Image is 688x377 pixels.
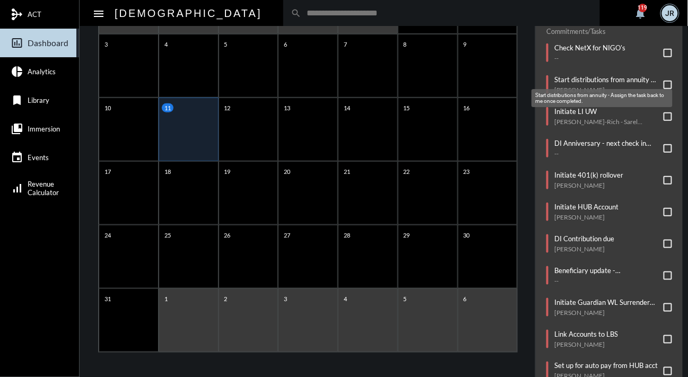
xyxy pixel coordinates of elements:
p: 15 [401,103,413,112]
p: 11 [162,103,173,112]
p: Initiate Guardian WL Surrender Form [554,298,658,306]
mat-icon: insert_chart_outlined [11,37,23,49]
mat-icon: signal_cellular_alt [11,182,23,195]
mat-icon: Side nav toggle icon [92,7,105,20]
p: 7 [341,40,350,49]
h2: Commitments/Tasks [546,28,672,36]
p: 31 [102,294,114,303]
p: 29 [401,231,413,240]
p: [PERSON_NAME] [554,245,614,253]
p: 17 [102,167,114,176]
span: Revenue Calculator [28,180,59,197]
mat-icon: bookmark [11,94,23,107]
h2: [DEMOGRAPHIC_DATA] [115,5,262,22]
span: Events [28,153,49,162]
p: 21 [341,167,353,176]
div: 119 [639,4,647,12]
span: Immersion [28,125,60,133]
p: 14 [341,103,353,112]
p: 9 [461,40,469,49]
span: ACT [28,10,41,19]
p: 6 [281,40,290,49]
p: 3 [281,294,290,303]
p: [PERSON_NAME]-Rich - Sarel Greenboim-Rich [554,118,658,126]
p: 8 [401,40,410,49]
p: [PERSON_NAME] [554,340,618,348]
p: 3 [102,40,110,49]
p: 26 [222,231,233,240]
p: 12 [222,103,233,112]
mat-icon: search [291,8,302,19]
p: Check NetX for NIGO's [554,43,625,52]
mat-icon: collections_bookmark [11,122,23,135]
p: 20 [281,167,293,176]
p: 18 [162,167,173,176]
p: 10 [102,103,114,112]
p: 6 [461,294,469,303]
p: 30 [461,231,473,240]
p: Initiate HUB Account [554,203,619,211]
p: 2 [222,294,230,303]
p: 13 [281,103,293,112]
p: -- [554,150,658,157]
p: 16 [461,103,473,112]
p: 1 [162,294,170,303]
p: [PERSON_NAME] [554,181,623,189]
p: [PERSON_NAME] [554,309,658,317]
mat-icon: mediation [11,8,23,21]
mat-icon: notifications [634,7,647,20]
p: 5 [401,294,410,303]
p: Set up for auto pay from HUB acct [554,362,658,370]
mat-icon: event [11,151,23,164]
p: Beneficiary update - [PERSON_NAME] [554,266,658,275]
p: 27 [281,231,293,240]
p: Initiate 401(k) rollover [554,171,623,179]
p: DI Contribution due [554,234,614,243]
p: 4 [341,294,350,303]
p: -- [554,54,625,62]
span: Dashboard [28,38,68,48]
p: -- [554,277,658,285]
p: DI Anniversary - next check in due 8/11 [554,139,658,147]
p: 4 [162,40,170,49]
p: 22 [401,167,413,176]
p: Link Accounts to LBS [554,330,618,338]
p: 24 [102,231,114,240]
p: 23 [461,167,473,176]
p: 19 [222,167,233,176]
span: Library [28,96,49,104]
p: [PERSON_NAME] [554,213,619,221]
div: JR [662,5,678,21]
p: 28 [341,231,353,240]
mat-icon: pie_chart [11,65,23,78]
p: 25 [162,231,173,240]
p: Start distributions from annuity - Assign the task back to me once completed. [554,75,658,84]
p: 5 [222,40,230,49]
button: Toggle sidenav [88,3,109,24]
span: Analytics [28,67,56,76]
div: Start distributions from annuity - Assign the task back to me once completed. [532,89,673,107]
